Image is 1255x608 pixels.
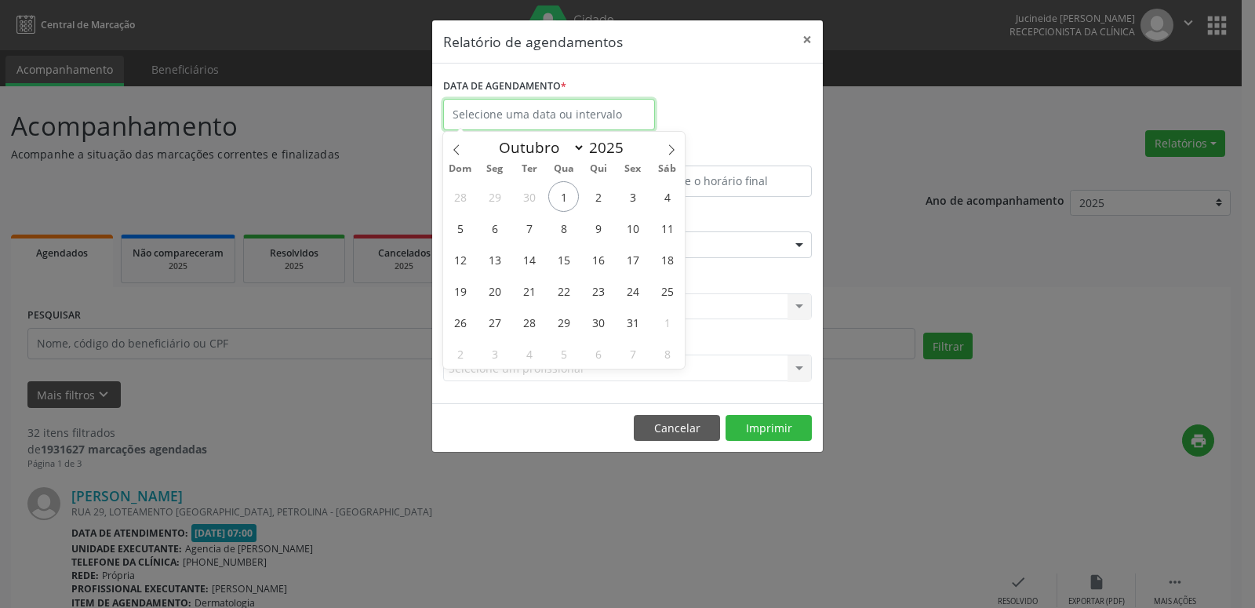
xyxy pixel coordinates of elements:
[616,164,650,174] span: Sex
[478,164,512,174] span: Seg
[548,213,579,243] span: Outubro 8, 2025
[548,181,579,212] span: Outubro 1, 2025
[479,213,510,243] span: Outubro 6, 2025
[514,307,544,337] span: Outubro 28, 2025
[479,338,510,369] span: Novembro 3, 2025
[652,244,682,275] span: Outubro 18, 2025
[726,415,812,442] button: Imprimir
[583,275,613,306] span: Outubro 23, 2025
[650,164,685,174] span: Sáb
[445,275,475,306] span: Outubro 19, 2025
[581,164,616,174] span: Qui
[617,213,648,243] span: Outubro 10, 2025
[583,244,613,275] span: Outubro 16, 2025
[443,75,566,99] label: DATA DE AGENDAMENTO
[791,20,823,59] button: Close
[443,99,655,130] input: Selecione uma data ou intervalo
[652,307,682,337] span: Novembro 1, 2025
[547,164,581,174] span: Qua
[443,164,478,174] span: Dom
[548,275,579,306] span: Outubro 22, 2025
[512,164,547,174] span: Ter
[617,275,648,306] span: Outubro 24, 2025
[445,244,475,275] span: Outubro 12, 2025
[652,338,682,369] span: Novembro 8, 2025
[652,181,682,212] span: Outubro 4, 2025
[479,181,510,212] span: Setembro 29, 2025
[583,213,613,243] span: Outubro 9, 2025
[631,166,812,197] input: Selecione o horário final
[514,275,544,306] span: Outubro 21, 2025
[479,244,510,275] span: Outubro 13, 2025
[631,141,812,166] label: ATÉ
[445,307,475,337] span: Outubro 26, 2025
[491,137,585,158] select: Month
[617,338,648,369] span: Novembro 7, 2025
[634,415,720,442] button: Cancelar
[445,338,475,369] span: Novembro 2, 2025
[617,244,648,275] span: Outubro 17, 2025
[443,31,623,52] h5: Relatório de agendamentos
[583,181,613,212] span: Outubro 2, 2025
[514,338,544,369] span: Novembro 4, 2025
[585,137,637,158] input: Year
[514,244,544,275] span: Outubro 14, 2025
[652,213,682,243] span: Outubro 11, 2025
[514,213,544,243] span: Outubro 7, 2025
[445,213,475,243] span: Outubro 5, 2025
[617,307,648,337] span: Outubro 31, 2025
[445,181,475,212] span: Setembro 28, 2025
[479,307,510,337] span: Outubro 27, 2025
[583,338,613,369] span: Novembro 6, 2025
[652,275,682,306] span: Outubro 25, 2025
[617,181,648,212] span: Outubro 3, 2025
[479,275,510,306] span: Outubro 20, 2025
[548,244,579,275] span: Outubro 15, 2025
[548,338,579,369] span: Novembro 5, 2025
[548,307,579,337] span: Outubro 29, 2025
[514,181,544,212] span: Setembro 30, 2025
[583,307,613,337] span: Outubro 30, 2025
